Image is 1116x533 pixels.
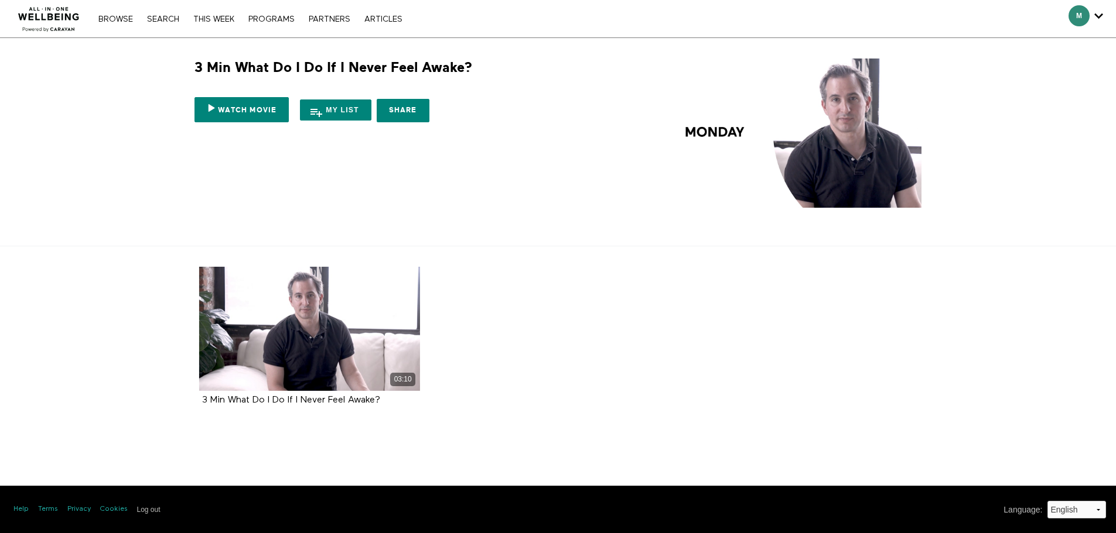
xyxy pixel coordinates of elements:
[377,99,429,122] a: Share
[194,59,472,77] h1: 3 Min What Do I Do If I Never Feel Awake?
[93,15,139,23] a: Browse
[359,15,408,23] a: ARTICLES
[67,504,91,514] a: Privacy
[13,504,29,514] a: Help
[303,15,356,23] a: PARTNERS
[243,15,301,23] a: PROGRAMS
[137,506,161,514] input: Log out
[202,396,380,404] a: 3 Min What Do I Do If I Never Feel Awake?
[100,504,128,514] a: Cookies
[38,504,58,514] a: Terms
[194,97,289,122] a: Watch Movie
[187,15,240,23] a: THIS WEEK
[1004,504,1042,516] label: Language :
[199,267,421,391] a: 3 Min What Do I Do If I Never Feel Awake? 03:10
[390,373,415,386] div: 03:10
[141,15,185,23] a: Search
[300,99,371,121] button: My list
[656,59,922,208] img: 3 Min What Do I Do If I Never Feel Awake?
[93,13,408,25] nav: Primary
